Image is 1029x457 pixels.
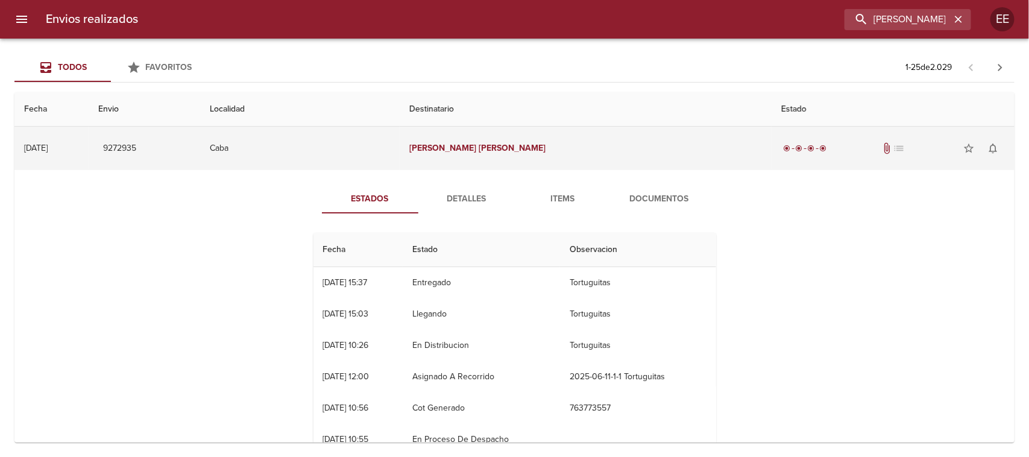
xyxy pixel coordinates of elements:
div: [DATE] 12:00 [323,371,370,382]
span: radio_button_checked [796,145,803,152]
div: [DATE] 15:37 [323,277,368,288]
td: Llegando [403,298,560,330]
span: Estados [329,192,411,207]
span: Items [522,192,604,207]
th: Destinatario [400,92,771,127]
button: Activar notificaciones [981,136,1005,160]
td: En Distribucion [403,330,560,361]
span: radio_button_checked [820,145,827,152]
span: radio_button_checked [808,145,815,152]
th: Estado [772,92,1015,127]
div: [DATE] [24,143,48,153]
td: 2025-06-11-1-1 Tortuguitas [560,361,716,392]
div: Abrir información de usuario [990,7,1015,31]
input: buscar [845,9,951,30]
h6: Envios realizados [46,10,138,29]
div: [DATE] 10:26 [323,340,369,350]
span: Documentos [618,192,700,207]
div: EE [990,7,1015,31]
span: star_border [963,142,975,154]
button: 9272935 [98,137,141,160]
th: Envio [89,92,200,127]
div: Tabs detalle de guia [322,184,708,213]
em: [PERSON_NAME] [479,143,546,153]
td: En Proceso De Despacho [403,424,560,455]
td: 763773557 [560,392,716,424]
td: Entregado [403,267,560,298]
td: Cot Generado [403,392,560,424]
span: Pagina anterior [957,61,986,73]
button: menu [7,5,36,34]
span: notifications_none [987,142,999,154]
span: Detalles [426,192,508,207]
span: Favoritos [146,62,192,72]
button: Agregar a favoritos [957,136,981,160]
td: Tortuguitas [560,330,716,361]
th: Fecha [313,233,403,267]
span: Pagina siguiente [986,53,1015,82]
div: [DATE] 10:56 [323,403,369,413]
div: Tabs Envios [14,53,207,82]
span: 9272935 [103,141,136,156]
p: 1 - 25 de 2.029 [905,61,952,74]
th: Localidad [200,92,400,127]
div: [DATE] 10:55 [323,434,369,444]
em: [PERSON_NAME] [409,143,476,153]
table: Tabla de seguimiento [313,233,716,455]
span: Todos [58,62,87,72]
div: Entregado [781,142,829,154]
span: No tiene pedido asociado [893,142,905,154]
td: Asignado A Recorrido [403,361,560,392]
th: Fecha [14,92,89,127]
th: Estado [403,233,560,267]
span: radio_button_checked [784,145,791,152]
span: Tiene documentos adjuntos [881,142,893,154]
th: Observacion [560,233,716,267]
td: Caba [200,127,400,170]
td: Tortuguitas [560,267,716,298]
div: [DATE] 15:03 [323,309,369,319]
td: Tortuguitas [560,298,716,330]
